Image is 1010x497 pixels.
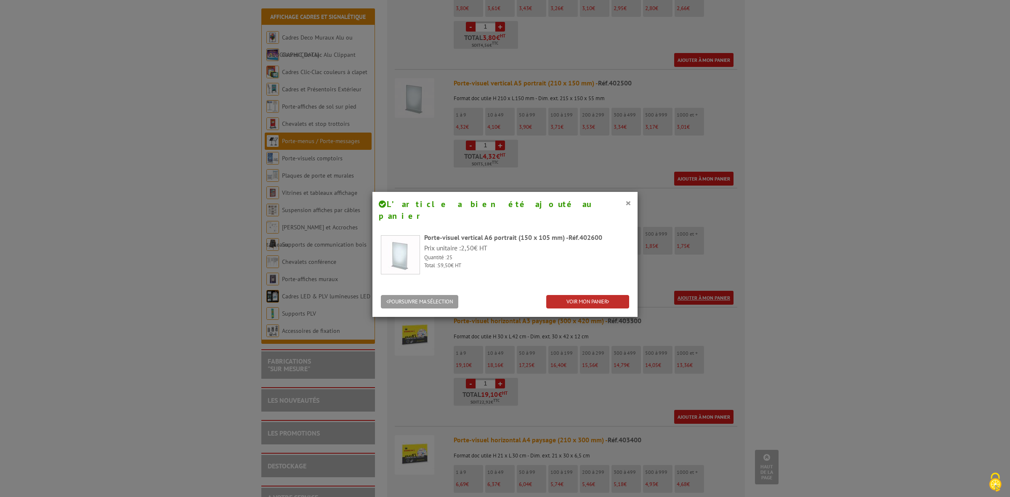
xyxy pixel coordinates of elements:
[438,262,451,269] span: 59,50
[569,233,602,242] span: Réf.402600
[424,233,629,242] div: Porte-visuel vertical A6 portrait (150 x 105 mm) -
[424,254,629,262] p: Quantité :
[447,254,452,261] span: 25
[981,468,1010,497] button: Cookies (fenêtre modale)
[381,295,458,309] button: POURSUIVRE MA SÉLECTION
[379,198,631,222] h4: L’article a bien été ajouté au panier
[424,262,629,270] p: Total : € HT
[424,243,629,253] p: Prix unitaire : € HT
[546,295,629,309] a: VOIR MON PANIER
[461,244,474,252] span: 2,50
[985,472,1006,493] img: Cookies (fenêtre modale)
[625,197,631,208] button: ×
